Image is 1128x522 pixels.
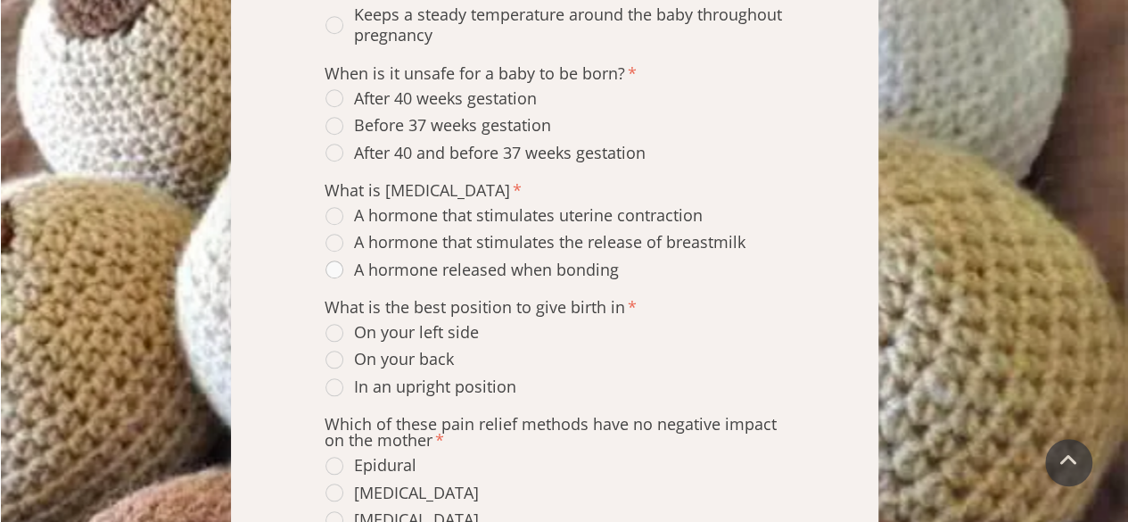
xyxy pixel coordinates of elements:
[325,115,551,136] span: Before 37 weeks gestation
[325,455,416,476] span: Epidural
[325,143,646,163] span: After 40 and before 37 weeks gestation
[325,322,479,343] span: On your left side
[325,299,785,315] span: What is the best position to give birth in
[325,416,785,448] span: Which of these pain relief methods have no negative impact on the mother
[1045,439,1092,486] a: Scroll To Top
[325,232,745,253] div: A hormone that stimulates the release of breastmilk
[325,182,785,198] span: What is [MEDICAL_DATA]
[325,483,479,503] span: [MEDICAL_DATA]
[325,4,784,46] div: Keeps a steady temperature around the baby throughout pregnancy
[325,377,516,397] span: In an upright position
[325,65,785,81] span: When is it unsafe for a baby to be born?
[325,88,537,109] span: After 40 weeks gestation
[325,205,703,226] div: A hormone that stimulates uterine contraction
[325,260,619,280] div: A hormone released when bonding
[325,349,454,369] span: On your back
